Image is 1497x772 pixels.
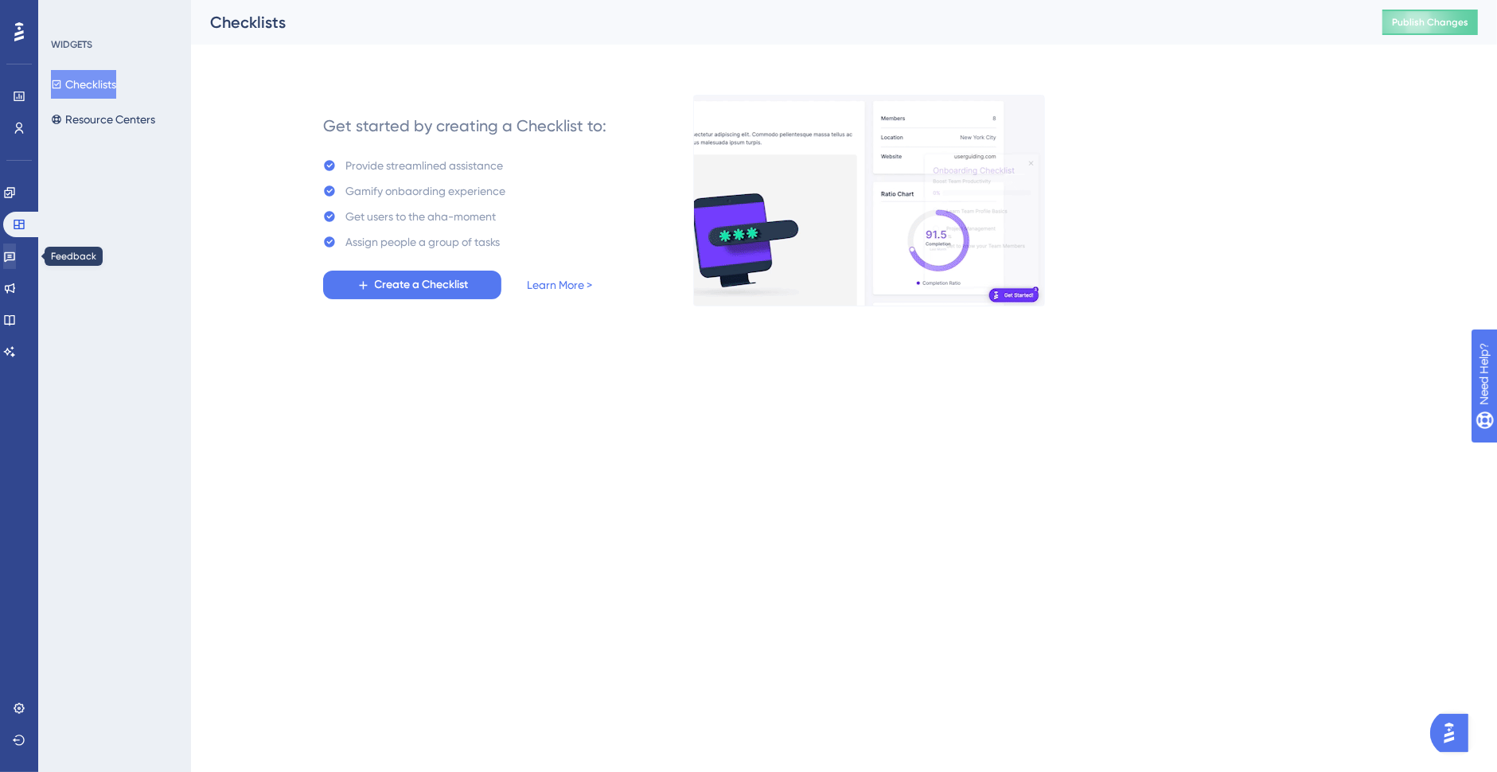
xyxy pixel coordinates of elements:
[51,38,92,51] div: WIDGETS
[345,156,503,175] div: Provide streamlined assistance
[1430,709,1478,757] iframe: UserGuiding AI Assistant Launcher
[210,11,1343,33] div: Checklists
[323,115,606,137] div: Get started by creating a Checklist to:
[51,105,155,134] button: Resource Centers
[1392,16,1468,29] span: Publish Changes
[323,271,501,299] button: Create a Checklist
[345,232,500,251] div: Assign people a group of tasks
[345,207,496,226] div: Get users to the aha-moment
[37,4,99,23] span: Need Help?
[345,181,505,201] div: Gamify onbaording experience
[51,70,116,99] button: Checklists
[1382,10,1478,35] button: Publish Changes
[693,95,1045,306] img: e28e67207451d1beac2d0b01ddd05b56.gif
[527,275,592,294] a: Learn More >
[375,275,469,294] span: Create a Checklist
